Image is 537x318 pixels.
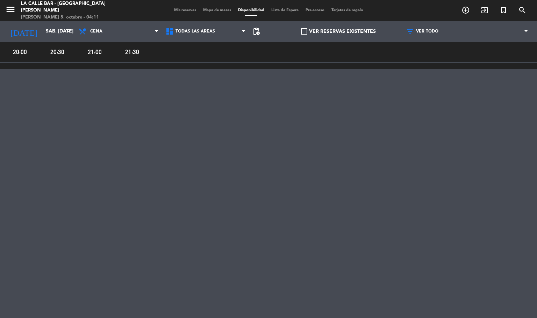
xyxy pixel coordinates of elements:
div: La Calle Bar - [GEOGRAPHIC_DATA][PERSON_NAME] [21,0,129,14]
span: 20:30 [40,47,75,57]
button: menu [5,4,16,17]
span: Cena [90,29,102,34]
span: Todas las áreas [176,29,215,34]
span: Lista de Espera [268,8,302,12]
i: exit_to_app [480,6,489,14]
span: Tarjetas de regalo [328,8,367,12]
span: Disponibilidad [235,8,268,12]
div: [PERSON_NAME] 5. octubre - 04:11 [21,14,129,21]
span: VER TODO [416,29,438,34]
i: turned_in_not [499,6,508,14]
label: VER RESERVAS EXISTENTES [301,28,376,36]
i: add_circle_outline [461,6,470,14]
span: Mis reservas [171,8,200,12]
span: Mapa de mesas [200,8,235,12]
i: menu [5,4,16,15]
span: 21:00 [77,47,112,57]
span: pending_actions [252,27,260,36]
i: arrow_drop_down [65,27,73,36]
span: 20:00 [2,47,37,57]
span: 21:30 [114,47,150,57]
i: [DATE] [5,24,42,39]
i: search [518,6,527,14]
span: Pre-acceso [302,8,328,12]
